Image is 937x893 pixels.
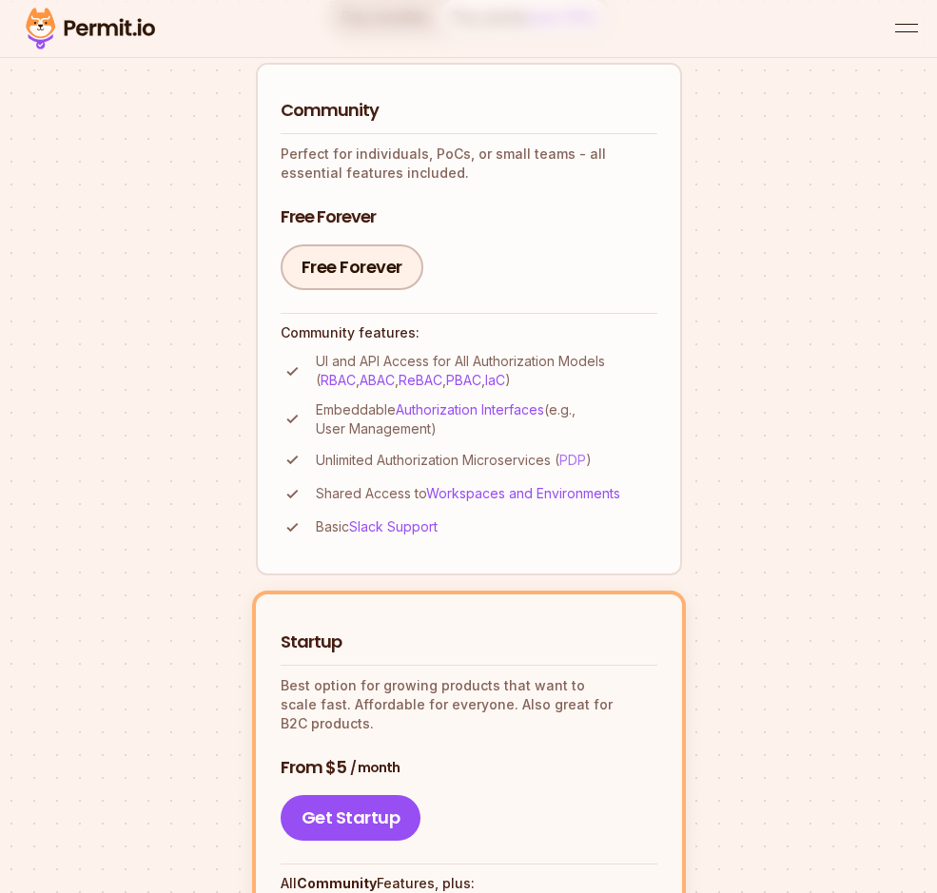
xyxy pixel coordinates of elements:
[281,323,657,342] h4: Community features:
[349,518,438,534] a: Slack Support
[426,485,620,501] a: Workspaces and Environments
[321,372,356,388] a: RBAC
[281,145,657,183] p: Perfect for individuals, PoCs, or small teams - all essential features included.
[316,400,657,438] p: Embeddable (e.g., User Management)
[297,875,377,891] strong: Community
[19,4,162,53] img: Permit logo
[396,401,544,417] a: Authorization Interfaces
[281,205,657,229] h3: Free Forever
[281,795,421,841] a: Get Startup
[399,372,442,388] a: ReBAC
[281,756,657,780] h3: From $5
[281,99,657,123] h2: Community
[360,372,395,388] a: ABAC
[316,517,438,536] p: Basic
[316,352,657,390] p: UI and API Access for All Authorization Models ( , , , , )
[446,372,481,388] a: PBAC
[281,676,657,733] p: Best option for growing products that want to scale fast. Affordable for everyone. Also great for...
[281,874,657,893] h4: All Features, plus:
[350,758,400,777] span: / month
[316,484,620,503] p: Shared Access to
[316,451,592,470] p: Unlimited Authorization Microservices ( )
[485,372,505,388] a: IaC
[281,244,423,290] a: Free Forever
[559,452,586,468] a: PDP
[895,17,918,40] button: open menu
[281,631,657,654] h2: Startup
